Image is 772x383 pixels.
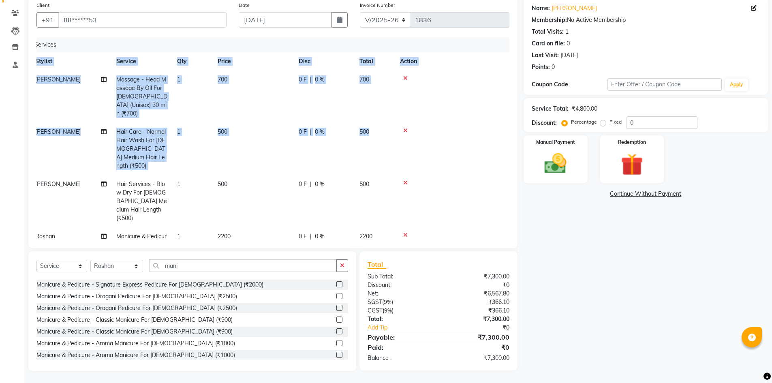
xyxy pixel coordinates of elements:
span: 1 [177,233,180,240]
label: Client [36,2,49,9]
th: Total [355,52,395,71]
div: Manicure & Pedicure - Aroma Manicure For [DEMOGRAPHIC_DATA] (₹1000) [36,339,235,348]
div: ₹366.10 [438,306,515,315]
span: 0 % [315,75,325,84]
div: Net: [361,289,438,298]
div: Name: [532,4,550,13]
div: ₹7,300.00 [438,354,515,362]
span: 2200 [218,233,231,240]
span: 0 F [299,75,307,84]
th: Stylist [30,52,111,71]
span: Hair Care - Normal Hair Wash For [DEMOGRAPHIC_DATA] Medium Hair Length (₹500) [116,128,166,169]
button: +91 [36,12,59,28]
div: Service Total: [532,105,569,113]
span: 9% [384,299,391,305]
span: 500 [218,128,227,135]
div: ₹0 [451,323,515,332]
label: Date [239,2,250,9]
div: Last Visit: [532,51,559,60]
span: 700 [359,76,369,83]
div: Manicure & Pedicure - Classic Manicure For [DEMOGRAPHIC_DATA] (₹900) [36,327,233,336]
div: ₹7,300.00 [438,272,515,281]
div: Manicure & Pedicure - Classic Manicure For [DEMOGRAPHIC_DATA] (₹900) [36,316,233,324]
div: Coupon Code [532,80,608,89]
span: [PERSON_NAME] [35,76,81,83]
div: ₹0 [438,281,515,289]
span: [PERSON_NAME] [35,180,81,188]
div: Discount: [361,281,438,289]
span: Massage - Head Massage By Oil For [DEMOGRAPHIC_DATA] (Unisex) 30 min (₹700) [116,76,167,117]
span: 500 [218,180,227,188]
span: 0 % [315,232,325,241]
div: Manicure & Pedicure - Aroma Manicure For [DEMOGRAPHIC_DATA] (₹1000) [36,351,235,359]
span: 0 F [299,232,307,241]
span: | [310,232,312,241]
label: Percentage [571,118,597,126]
span: Roshan [35,233,55,240]
span: Total [368,260,386,269]
input: Search or Scan [149,259,337,272]
span: 0 F [299,180,307,188]
div: Membership: [532,16,567,24]
div: Payable: [361,332,438,342]
div: Total Visits: [532,28,564,36]
input: Enter Offer / Coupon Code [607,78,722,91]
th: Disc [294,52,355,71]
th: Action [395,52,503,71]
span: Manicure & Pedicure - Spa Pedicure For [DEMOGRAPHIC_DATA] (₹1200) [116,233,167,265]
span: [PERSON_NAME] [35,128,81,135]
div: ₹366.10 [438,298,515,306]
div: 0 [552,63,555,71]
label: Manual Payment [536,139,575,146]
div: Balance : [361,354,438,362]
span: 2200 [359,233,372,240]
div: 0 [567,39,570,48]
div: ₹4,800.00 [572,105,597,113]
div: ₹7,300.00 [438,332,515,342]
span: 500 [359,180,369,188]
div: Manicure & Pedicure - Oragani Pedicure For [DEMOGRAPHIC_DATA] (₹2500) [36,304,237,312]
label: Fixed [609,118,622,126]
span: 700 [218,76,227,83]
span: 1 [177,76,180,83]
a: [PERSON_NAME] [552,4,597,13]
div: Card on file: [532,39,565,48]
span: 500 [359,128,369,135]
div: No Active Membership [532,16,760,24]
span: SGST [368,298,382,306]
th: Service [111,52,172,71]
span: 0 % [315,128,325,136]
a: Add Tip [361,323,451,332]
div: ₹0 [438,342,515,352]
span: Hair Services - Blow Dry For [DEMOGRAPHIC_DATA] Medium Hair Length (₹500) [116,180,167,222]
div: Discount: [532,119,557,127]
a: Continue Without Payment [525,190,766,198]
span: | [310,180,312,188]
label: Redemption [618,139,646,146]
input: Search by Name/Mobile/Email/Code [58,12,227,28]
div: ( ) [361,306,438,315]
th: Price [213,52,294,71]
span: 1 [177,128,180,135]
div: ₹7,300.00 [438,315,515,323]
div: ₹6,567.80 [438,289,515,298]
span: 0 % [315,180,325,188]
div: Points: [532,63,550,71]
div: Paid: [361,342,438,352]
img: _gift.svg [614,151,650,178]
img: _cash.svg [537,151,573,176]
div: [DATE] [560,51,578,60]
div: ( ) [361,298,438,306]
label: Invoice Number [360,2,395,9]
span: CGST [368,307,383,314]
span: | [310,75,312,84]
div: Total: [361,315,438,323]
div: Manicure & Pedicure - Oragani Pedicure For [DEMOGRAPHIC_DATA] (₹2500) [36,292,237,301]
div: Services [31,37,509,52]
div: 1 [565,28,569,36]
div: Sub Total: [361,272,438,281]
span: 9% [384,307,392,314]
div: Manicure & Pedicure - Signature Express Pedicure For [DEMOGRAPHIC_DATA] (₹2000) [36,280,263,289]
span: 0 F [299,128,307,136]
th: Qty [172,52,213,71]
